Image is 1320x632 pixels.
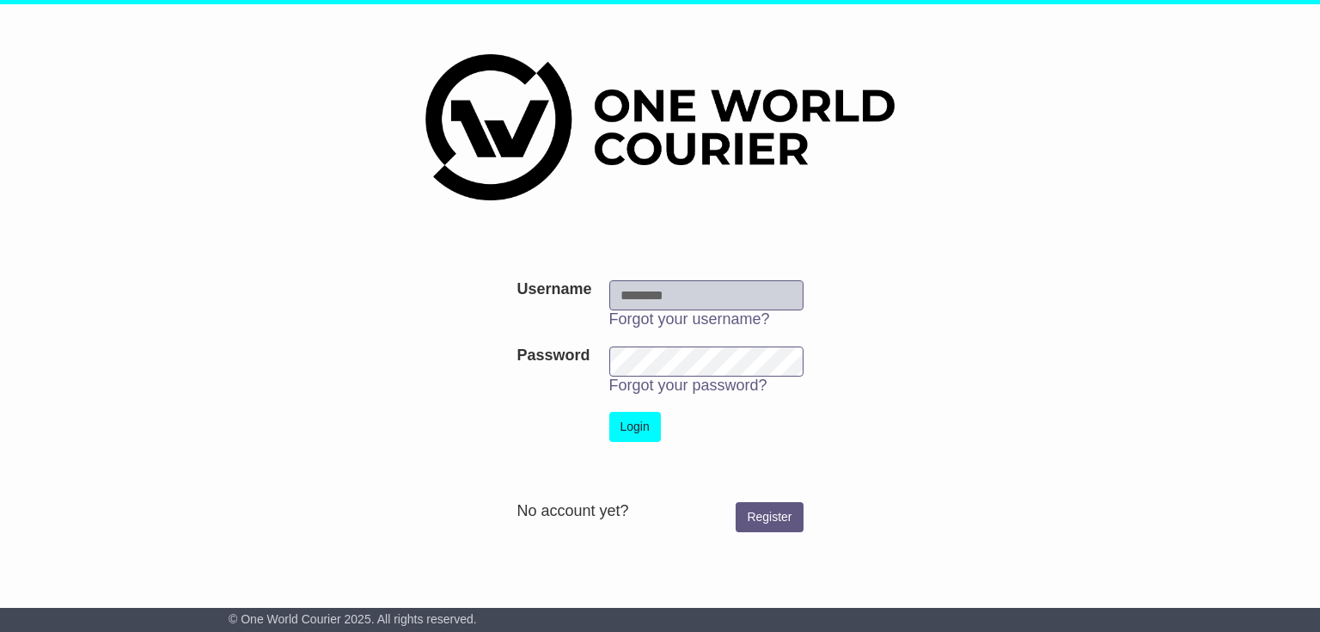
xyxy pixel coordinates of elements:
[609,377,767,394] a: Forgot your password?
[425,54,895,200] img: One World
[736,502,803,532] a: Register
[516,347,590,365] label: Password
[516,280,591,299] label: Username
[609,310,770,328] a: Forgot your username?
[609,412,661,442] button: Login
[229,612,477,626] span: © One World Courier 2025. All rights reserved.
[516,502,803,521] div: No account yet?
